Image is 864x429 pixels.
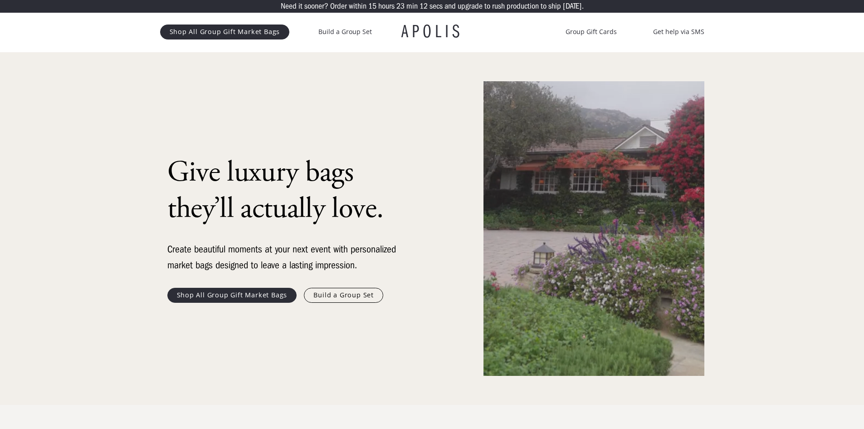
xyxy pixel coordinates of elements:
p: min [406,2,418,10]
p: hours [378,2,395,10]
a: APOLIS [401,23,463,41]
a: Build a Group Set [304,288,383,302]
p: and upgrade to rush production to ship [DATE]. [444,2,584,10]
h1: Give luxury bags they’ll actually love. [167,154,403,227]
div: Create beautiful moments at your next event with personalized market bags designed to leave a las... [167,242,403,273]
p: secs [430,2,443,10]
a: Build a Group Set [318,26,372,37]
a: Group Gift Cards [566,26,617,37]
p: 12 [420,2,428,10]
a: Get help via SMS [653,26,704,37]
p: 15 [368,2,376,10]
a: Shop All Group Gift Market Bags [160,25,290,39]
p: 23 [396,2,405,10]
p: Need it sooner? Order within [281,2,366,10]
a: Shop All Group Gift Market Bags [167,288,297,302]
